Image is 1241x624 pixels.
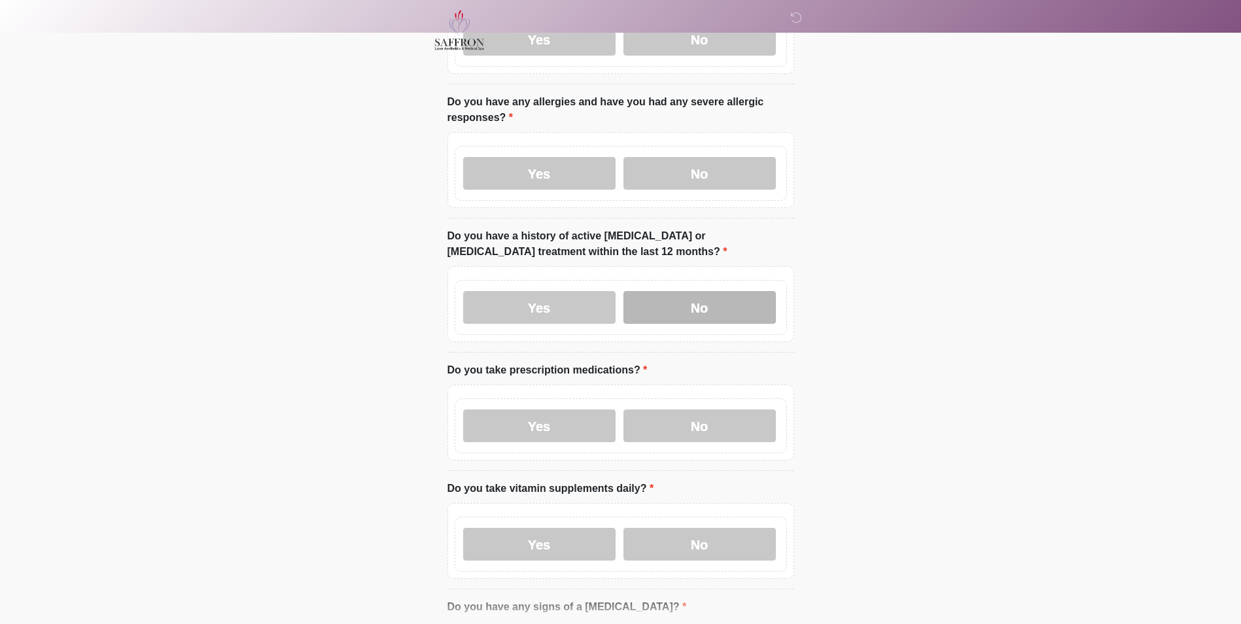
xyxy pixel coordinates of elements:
[447,599,687,615] label: Do you have any signs of a [MEDICAL_DATA]?
[463,291,616,324] label: Yes
[447,94,794,126] label: Do you have any allergies and have you had any severe allergic responses?
[623,409,776,442] label: No
[434,10,485,50] img: Saffron Laser Aesthetics and Medical Spa Logo
[623,291,776,324] label: No
[447,362,648,378] label: Do you take prescription medications?
[463,528,616,561] label: Yes
[447,228,794,260] label: Do you have a history of active [MEDICAL_DATA] or [MEDICAL_DATA] treatment within the last 12 mon...
[623,528,776,561] label: No
[463,157,616,190] label: Yes
[447,481,654,496] label: Do you take vitamin supplements daily?
[463,409,616,442] label: Yes
[623,157,776,190] label: No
